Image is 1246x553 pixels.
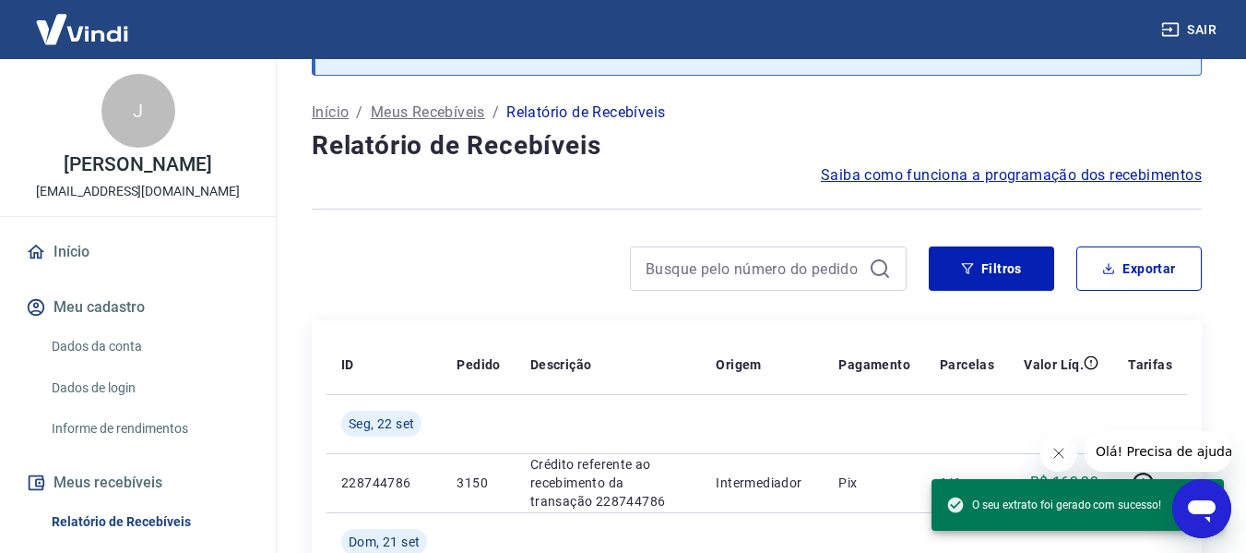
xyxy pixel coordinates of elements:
[44,503,254,541] a: Relatório de Recebíveis
[101,74,175,148] div: J
[349,533,420,551] span: Dom, 21 set
[44,410,254,448] a: Informe de rendimentos
[312,127,1202,164] h4: Relatório de Recebíveis
[1128,355,1172,374] p: Tarifas
[530,355,592,374] p: Descrição
[940,474,994,492] p: 1/1
[838,355,910,374] p: Pagamento
[1076,246,1202,291] button: Exportar
[716,474,809,492] p: Intermediador
[341,474,427,492] p: 228744786
[44,328,254,366] a: Dados da conta
[22,463,254,503] button: Meus recebíveis
[64,155,211,174] p: [PERSON_NAME]
[646,255,861,283] input: Busque pelo número do pedido
[11,13,155,28] span: Olá! Precisa de ajuda?
[341,355,354,374] p: ID
[312,102,349,124] a: Início
[457,355,500,374] p: Pedido
[492,102,499,124] p: /
[946,496,1161,514] span: O seu extrato foi gerado com sucesso!
[506,102,665,124] p: Relatório de Recebíveis
[22,232,254,272] a: Início
[716,355,761,374] p: Origem
[1030,472,1099,494] p: R$ 162,22
[44,369,254,407] a: Dados de login
[530,455,687,511] p: Crédito referente ao recebimento da transação 228744786
[22,287,254,328] button: Meu cadastro
[838,474,910,492] p: Pix
[929,246,1054,291] button: Filtros
[821,164,1202,186] a: Saiba como funciona a programação dos recebimentos
[1157,13,1224,47] button: Sair
[1172,479,1231,538] iframe: Botão para abrir a janela de mensagens
[349,415,414,433] span: Seg, 22 set
[356,102,362,124] p: /
[22,1,142,57] img: Vindi
[1040,435,1077,472] iframe: Fechar mensagem
[36,182,240,201] p: [EMAIL_ADDRESS][DOMAIN_NAME]
[1085,431,1231,472] iframe: Mensagem da empresa
[371,102,485,124] a: Meus Recebíveis
[457,474,500,492] p: 3150
[940,355,994,374] p: Parcelas
[1024,355,1084,374] p: Valor Líq.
